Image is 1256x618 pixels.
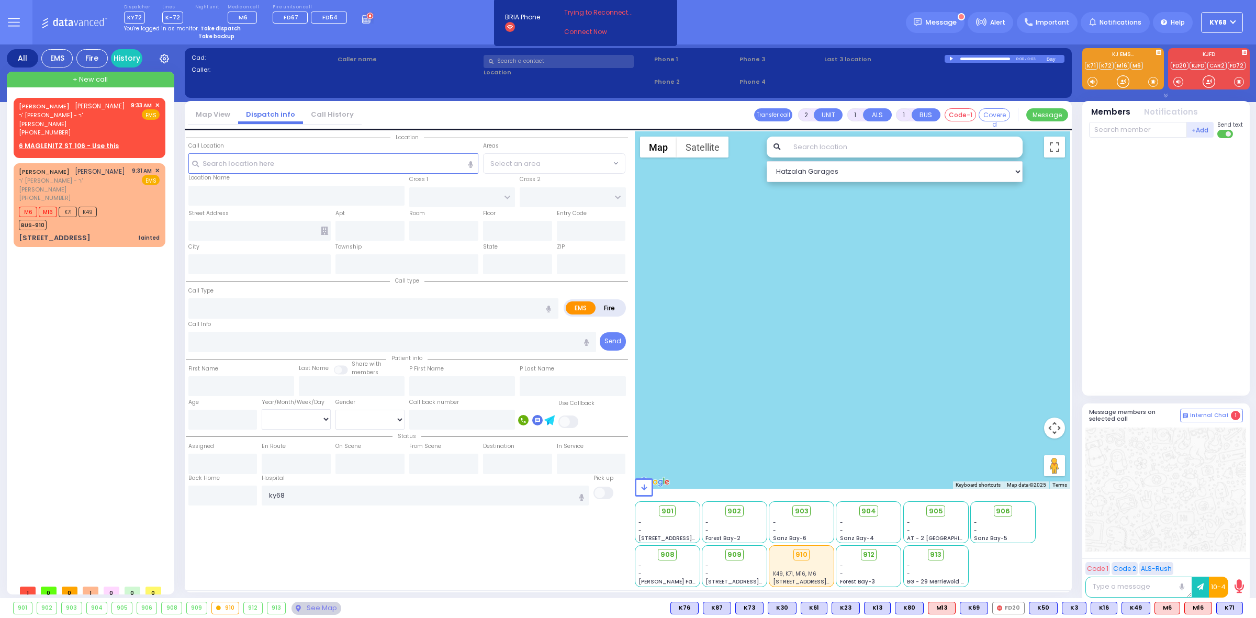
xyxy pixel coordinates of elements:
label: Fire units on call [273,4,351,10]
span: - [840,570,843,578]
span: K-72 [162,12,183,24]
span: BRIA Phone [505,13,540,22]
label: City [188,243,199,251]
label: Location Name [188,174,230,182]
label: Destination [483,442,514,451]
span: - [773,526,776,534]
div: BLS [832,602,860,614]
label: Call Info [188,320,211,329]
div: 909 [187,602,207,614]
span: 908 [660,549,675,560]
img: message.svg [914,18,922,26]
span: Trying to Reconnect... [564,8,647,17]
span: K49 [78,207,97,217]
span: BUS-910 [19,220,47,230]
span: - [705,519,709,526]
span: 906 [996,506,1010,516]
button: ky68 [1201,12,1243,33]
label: Use Callback [558,399,595,408]
div: 913 [267,602,286,614]
a: M6 [1130,62,1143,70]
span: [PERSON_NAME] [75,167,125,176]
div: M16 [1184,602,1212,614]
span: - [974,526,977,534]
span: Internal Chat [1190,412,1229,419]
div: 901 [14,602,32,614]
div: BLS [1091,602,1117,614]
label: Medic on call [228,4,261,10]
span: - [705,526,709,534]
input: Search location here [188,153,478,173]
label: On Scene [335,442,361,451]
img: red-radio-icon.svg [997,605,1002,611]
div: BLS [768,602,797,614]
span: 905 [929,506,943,516]
a: [PERSON_NAME] [19,102,70,110]
div: Year/Month/Week/Day [262,398,331,407]
span: AT - 2 [GEOGRAPHIC_DATA] [907,534,984,542]
a: Map View [188,109,238,119]
u: 6 MAGLENITZ ST 106 - Use this [19,141,119,150]
strong: Take backup [198,32,234,40]
label: Call back number [409,398,459,407]
label: From Scene [409,442,441,451]
span: - [773,519,776,526]
span: Call type [390,277,424,285]
span: - [907,519,910,526]
span: You're logged in as monitor. [124,25,199,32]
span: 913 [930,549,941,560]
span: EMS [142,175,160,185]
span: 0 [145,587,161,594]
span: Notifications [1100,18,1141,27]
span: 1 [20,587,36,594]
div: BLS [703,602,731,614]
span: - [907,570,910,578]
span: K71 [59,207,77,217]
small: Share with [352,360,382,368]
div: 904 [87,602,107,614]
span: 1 [83,587,98,594]
img: comment-alt.png [1183,413,1188,419]
button: Notifications [1144,106,1198,118]
a: CAR2 [1207,62,1227,70]
div: K61 [801,602,827,614]
div: K76 [670,602,699,614]
div: 908 [162,602,182,614]
span: ky68 [1209,18,1227,27]
label: P Last Name [520,365,554,373]
span: ר' [PERSON_NAME] - ר' [PERSON_NAME] [19,176,128,194]
span: - [638,562,642,570]
button: Send [600,332,626,351]
span: Patient info [386,354,428,362]
span: K49, K71, M16, M6 [773,570,816,578]
a: K71 [1085,62,1098,70]
button: Show satellite imagery [677,137,728,158]
input: Search a contact [484,55,634,68]
span: - [638,570,642,578]
input: Search member [1089,122,1187,138]
span: M6 [19,207,37,217]
div: 0:00 [1015,53,1025,65]
span: Phone 4 [739,77,821,86]
div: 905 [112,602,132,614]
span: [PERSON_NAME] Farm [638,578,700,586]
span: Important [1036,18,1069,27]
label: Last 3 location [824,55,944,64]
label: Caller: [192,65,334,74]
label: Cad: [192,53,334,62]
a: M16 [1115,62,1129,70]
div: K3 [1062,602,1086,614]
label: Turn off text [1217,129,1234,139]
button: Message [1026,108,1068,121]
span: 0 [62,587,77,594]
label: Back Home [188,474,220,482]
div: BLS [864,602,891,614]
label: Room [409,209,425,218]
div: K30 [768,602,797,614]
a: [PERSON_NAME] [19,167,70,176]
div: K16 [1091,602,1117,614]
button: +Add [1187,122,1214,138]
label: ZIP [557,243,565,251]
div: ALS [1184,602,1212,614]
label: Hospital [262,474,285,482]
